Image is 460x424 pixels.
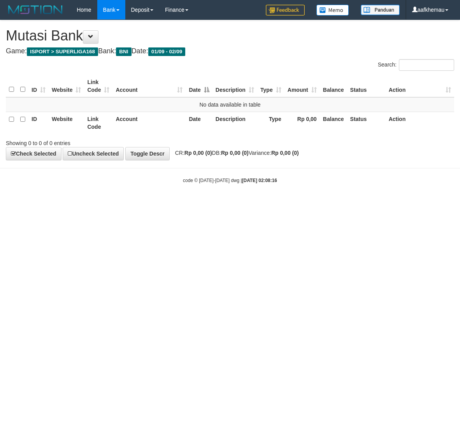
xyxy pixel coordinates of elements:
th: Action [386,112,454,134]
span: 01/09 - 02/09 [148,47,186,56]
h4: Game: Bank: Date: [6,47,454,55]
img: MOTION_logo.png [6,4,65,16]
strong: Rp 0,00 (0) [271,150,299,156]
strong: [DATE] 02:08:16 [242,178,277,183]
strong: Rp 0,00 (0) [221,150,249,156]
th: Type: activate to sort column ascending [257,75,284,97]
img: Feedback.jpg [266,5,305,16]
th: Date [186,112,212,134]
th: Account [112,112,186,134]
label: Search: [378,59,454,71]
th: Balance [320,75,347,97]
th: Status [347,75,386,97]
th: Balance [320,112,347,134]
th: Type [257,112,284,134]
span: ISPORT > SUPERLIGA168 [27,47,98,56]
th: Date: activate to sort column descending [186,75,212,97]
img: Button%20Memo.svg [316,5,349,16]
th: Website: activate to sort column ascending [49,75,84,97]
small: code © [DATE]-[DATE] dwg | [183,178,277,183]
th: Link Code: activate to sort column ascending [84,75,112,97]
td: No data available in table [6,97,454,112]
th: Amount: activate to sort column ascending [284,75,320,97]
span: CR: DB: Variance: [171,150,299,156]
th: Account: activate to sort column ascending [112,75,186,97]
div: Showing 0 to 0 of 0 entries [6,136,186,147]
th: Action: activate to sort column ascending [386,75,454,97]
input: Search: [399,59,454,71]
th: Description [212,112,257,134]
span: BNI [116,47,131,56]
a: Check Selected [6,147,61,160]
h1: Mutasi Bank [6,28,454,44]
th: Status [347,112,386,134]
th: Link Code [84,112,112,134]
th: ID [28,112,49,134]
a: Uncheck Selected [63,147,124,160]
strong: Rp 0,00 (0) [184,150,212,156]
th: Website [49,112,84,134]
th: ID: activate to sort column ascending [28,75,49,97]
th: Rp 0,00 [284,112,320,134]
img: panduan.png [361,5,400,15]
th: Description: activate to sort column ascending [212,75,257,97]
a: Toggle Descr [125,147,170,160]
